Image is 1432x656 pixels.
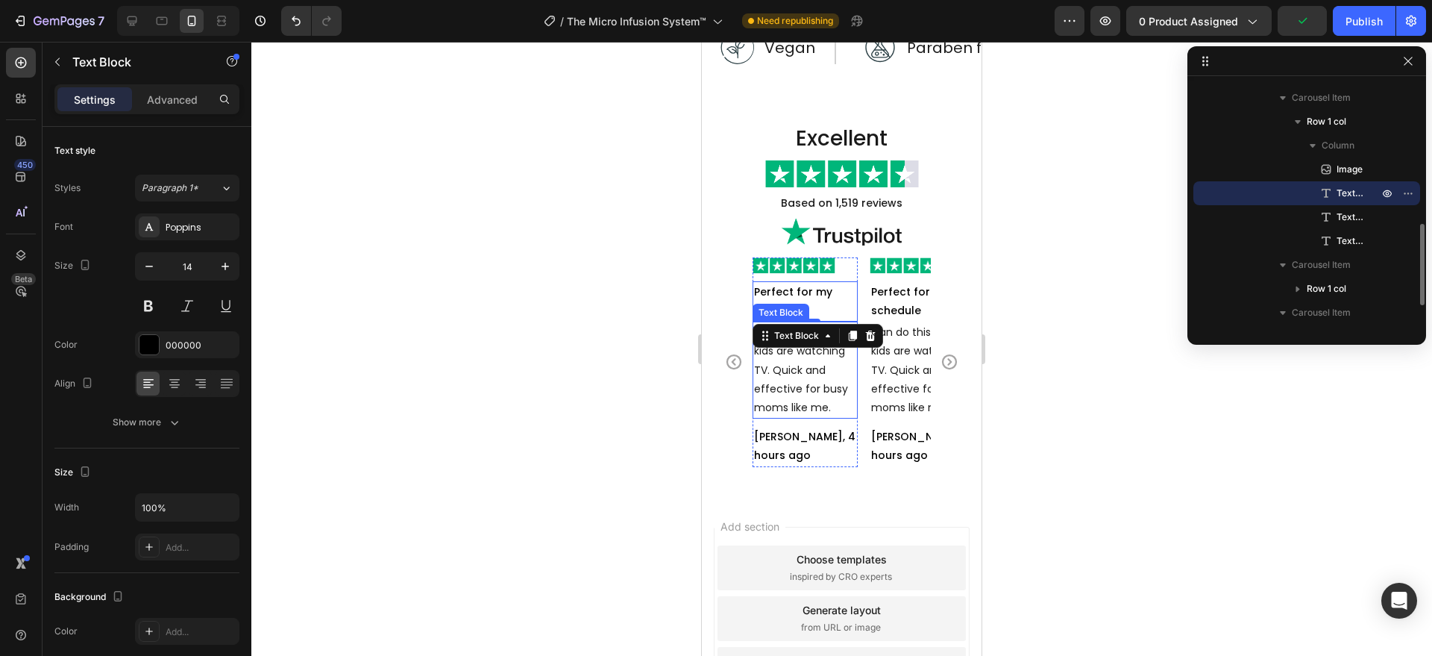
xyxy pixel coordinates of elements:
p: Perfect for my schedule [52,241,154,278]
div: Add... [166,625,236,639]
button: 0 product assigned [1126,6,1272,36]
span: inspired by CRO experts [88,528,190,542]
div: Color [54,625,78,638]
div: Add... [166,541,236,555]
p: [PERSON_NAME], 4 hours ago [169,386,271,423]
p: Text Block [72,53,199,71]
div: Rich Text Editor. Editing area: main [51,384,156,425]
div: Width [54,501,79,514]
p: [PERSON_NAME], 4 hours ago [52,386,154,423]
div: 000000 [166,339,236,352]
iframe: To enrich screen reader interactions, please activate Accessibility in Grammarly extension settings [702,42,982,656]
div: Size [54,256,94,276]
img: gempages_579201947601470257-0a132da7-9880-416a-b78a-eb0011bd0e65.png [79,177,201,204]
img: gempages_579201947601470257-79b83264-5276-4c27-89ed-16e511adee5f.png [63,119,217,146]
div: Rich Text Editor. Editing area: main [51,280,156,377]
div: Styles [54,181,81,195]
div: Generate layout [101,560,179,576]
div: Padding [54,540,89,554]
h2: Excellent [9,82,271,111]
span: Row 1 col [1307,114,1346,129]
span: Need republishing [757,14,833,28]
div: Open Intercom Messenger [1381,583,1417,619]
div: Undo/Redo [281,6,342,36]
span: Paragraph 1* [142,181,198,195]
div: Add blank section [95,611,186,627]
span: Text Block [1337,210,1363,225]
p: 7 [98,12,104,30]
img: gempages_579201947601470257-bf627e48-89e9-4a34-a508-43d5035baeb1.png [168,216,251,232]
img: gempages_579201947601470257-bf627e48-89e9-4a34-a508-43d5035baeb1.png [51,216,134,232]
span: from URL or image [99,579,179,593]
p: Can do this while kids are watching TV. Quick and effective for busy moms like me. [52,281,154,375]
input: Auto [136,494,239,521]
div: 450 [14,159,36,171]
span: Image [1337,162,1363,177]
button: Paragraph 1* [135,175,239,202]
button: Show more [54,409,239,436]
div: Font [54,220,73,234]
span: Row 1 col [1307,281,1346,296]
span: Carousel Item [1292,257,1351,272]
div: Color [54,338,78,352]
div: Rich Text Editor. Editing area: main [51,240,156,280]
div: Choose templates [95,510,185,525]
span: / [560,13,564,29]
div: Text Block [69,287,120,301]
span: The Micro Infusion System™ [567,13,706,29]
button: Carousel Next Arrow [227,299,268,341]
p: Based on 1,519 reviews [10,154,269,168]
span: Carousel Item [1292,305,1351,320]
div: Background [54,587,127,607]
span: Text Block [1337,234,1363,249]
p: Settings [74,92,116,107]
button: 7 [6,6,111,36]
button: Publish [1333,6,1395,36]
p: Can do this while kids are watching TV. Quick and effective for busy moms like me. [169,281,271,375]
button: Carousel Back Arrow [11,299,53,341]
div: Publish [1345,13,1383,29]
p: Advanced [147,92,198,107]
span: Carousel Item [1292,90,1351,105]
div: Align [54,374,96,394]
span: Text Block [1337,186,1363,201]
span: 0 product assigned [1139,13,1238,29]
span: Column [1322,138,1354,153]
div: Size [54,463,94,483]
div: Beta [11,273,36,285]
div: Show more [113,415,182,430]
div: Poppins [166,221,236,234]
div: Text Block [54,264,104,278]
div: Text style [54,144,95,157]
span: Add section [13,477,84,493]
p: Perfect for my schedule [169,241,271,278]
